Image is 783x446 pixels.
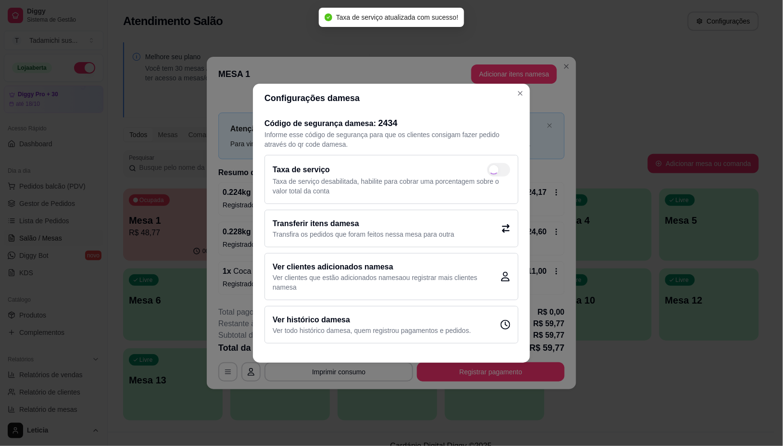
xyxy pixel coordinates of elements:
header: Configurações da mesa [253,84,530,113]
h2: Ver histórico da mesa [273,314,471,326]
span: 2434 [379,118,398,128]
p: Transfira os pedidos que foram feitos nessa mesa para outra [273,229,455,239]
button: Close [513,86,528,101]
p: Taxa de serviço desabilitada, habilite para cobrar uma porcentagem sobre o valor total da conta [273,177,510,196]
h2: Ver clientes adicionados na mesa [273,261,501,273]
h2: Taxa de serviço [273,164,330,176]
h2: Código de segurança da mesa : [265,116,518,130]
span: check-circle [325,13,332,21]
h2: Transferir itens da mesa [273,218,455,229]
span: Taxa de serviço atualizada com sucesso! [336,13,458,21]
p: Informe esse código de segurança para que os clientes consigam fazer pedido através do qr code da... [265,130,518,149]
p: Ver clientes que estão adicionados na mesa ou registrar mais clientes na mesa [273,273,501,292]
p: Ver todo histórico da mesa , quem registrou pagamentos e pedidos. [273,326,471,335]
